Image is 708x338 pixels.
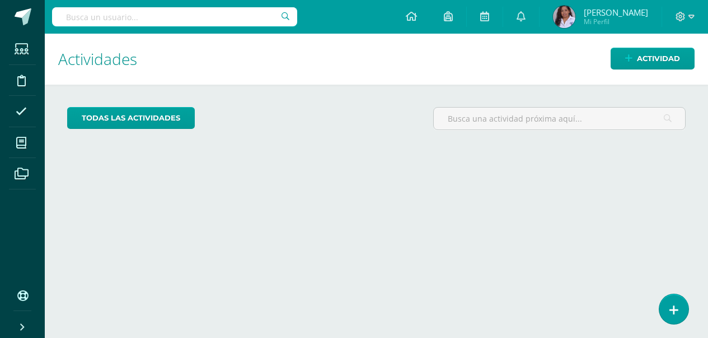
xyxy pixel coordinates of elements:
span: [PERSON_NAME] [584,7,648,18]
a: Actividad [611,48,695,70]
span: Mi Perfil [584,17,648,26]
a: todas las Actividades [67,107,195,129]
img: 73d0b4cda8caa67804084bb09cd8cbbf.png [553,6,575,28]
input: Busca una actividad próxima aquí... [434,108,685,129]
input: Busca un usuario... [52,7,297,26]
h1: Actividades [58,34,695,85]
span: Actividad [637,48,680,69]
